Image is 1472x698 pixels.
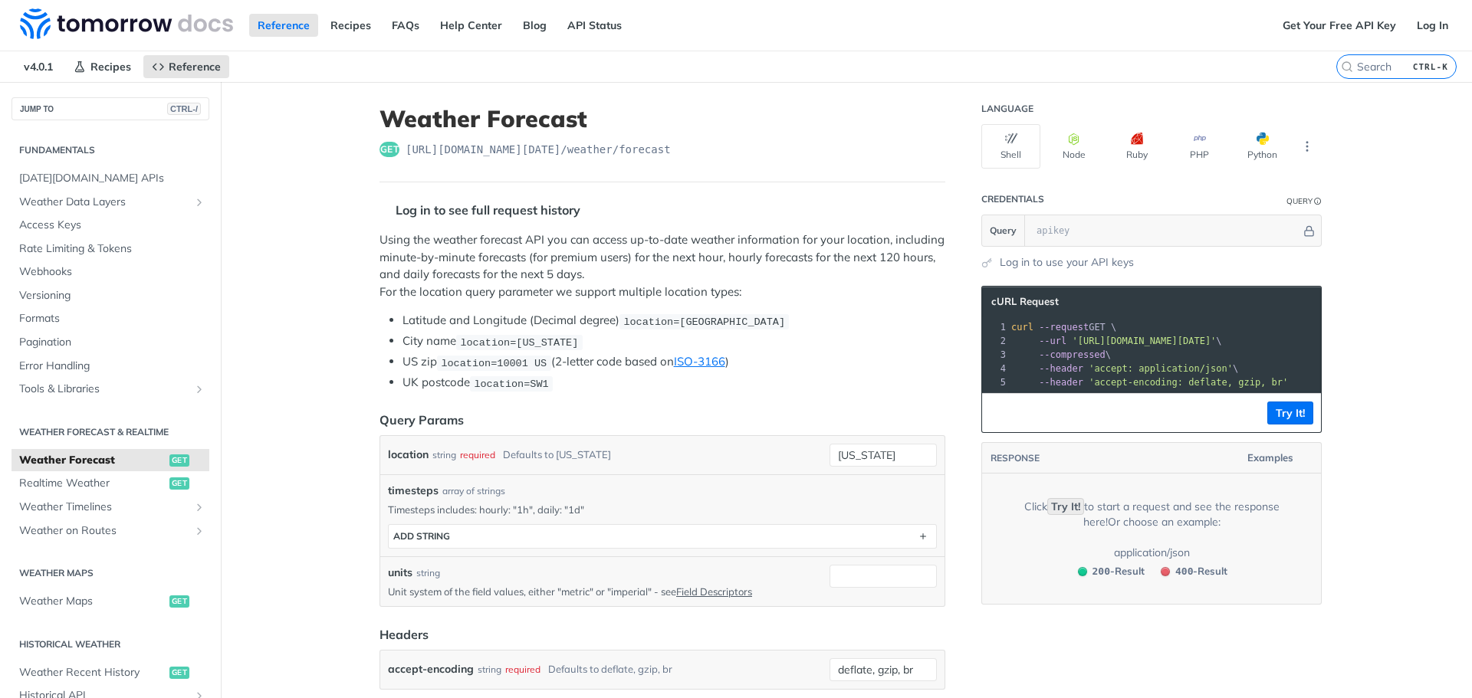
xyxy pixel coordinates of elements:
button: More Languages [1296,135,1319,158]
li: Latitude and Longitude (Decimal degree) [402,312,945,329]
h2: Fundamentals [11,143,209,157]
span: Versioning [19,288,205,303]
span: v4.0.1 [15,55,61,78]
button: Show subpages for Weather Timelines [193,501,205,513]
span: get [379,142,399,157]
button: Python [1233,124,1292,169]
span: \ [1011,363,1238,374]
label: location [388,444,429,466]
a: Weather on RoutesShow subpages for Weather on Routes [11,519,209,542]
a: Weather TimelinesShow subpages for Weather Timelines [11,496,209,519]
span: \ [1011,336,1222,346]
span: https://api.tomorrow.io/v4/weather/forecast [406,142,671,157]
span: timesteps [388,483,439,499]
span: get [169,667,189,679]
div: 3 [982,348,1008,362]
span: --request [1039,322,1089,333]
span: curl [1011,322,1033,333]
div: Defaults to [US_STATE] [503,444,611,466]
div: 5 [982,375,1008,389]
div: Query Params [379,411,464,429]
code: Try It! [1047,498,1084,515]
div: Credentials [981,193,1044,205]
a: Reference [143,55,229,78]
svg: More ellipsis [1300,139,1314,153]
span: Error Handling [19,359,205,374]
div: array of strings [442,484,505,498]
span: Weather Recent History [19,665,166,680]
span: Query [990,224,1017,238]
label: accept-encoding [388,658,474,680]
a: Recipes [322,14,379,37]
svg: Search [1341,61,1353,73]
button: Copy to clipboard [990,401,1011,424]
button: 400400-Result [1153,564,1233,579]
span: Rate Limiting & Tokens [19,241,205,257]
div: Log in to see full request history [379,201,580,219]
button: PHP [1170,124,1229,169]
span: CTRL-/ [167,103,201,115]
span: Weather Maps [19,594,166,609]
span: GET \ [1011,322,1116,333]
span: '[URL][DOMAIN_NAME][DATE]' [1072,336,1216,346]
span: Tools & Libraries [19,382,189,397]
span: get [169,477,189,490]
a: Weather Forecastget [11,449,209,472]
a: Reference [249,14,318,37]
div: Query [1286,195,1313,207]
div: Defaults to deflate, gzip, br [548,658,672,680]
span: Weather Data Layers [19,195,189,210]
a: Versioning [11,284,209,307]
button: Ruby [1107,124,1166,169]
div: string [416,566,440,580]
span: 'accept-encoding: deflate, gzip, br' [1089,377,1288,388]
div: string [432,444,456,466]
span: Access Keys [19,218,205,233]
span: --compressed [1039,349,1106,360]
a: Access Keys [11,214,209,237]
span: [DATE][DOMAIN_NAME] APIs [19,171,205,186]
button: Shell [981,124,1040,169]
span: 200 [1092,565,1110,577]
span: 'accept: application/json' [1089,363,1233,374]
a: Weather Mapsget [11,590,209,613]
div: application/json [1114,545,1190,560]
span: - Result [1175,564,1227,579]
p: Timesteps includes: hourly: "1h", daily: "1d" [388,503,937,516]
li: City name [402,333,945,350]
a: Error Handling [11,355,209,378]
div: required [460,444,495,466]
div: required [505,658,540,680]
button: Show subpages for Tools & Libraries [193,383,205,395]
div: string [478,658,501,680]
a: Weather Data LayersShow subpages for Weather Data Layers [11,191,209,214]
span: Weather Timelines [19,500,189,515]
a: [DATE][DOMAIN_NAME] APIs [11,167,209,190]
a: Help Center [432,14,511,37]
button: Query [982,215,1025,246]
span: Formats [19,311,205,326]
h2: Historical Weather [11,637,209,651]
a: Formats [11,307,209,330]
button: Show subpages for Weather Data Layers [193,196,205,208]
a: API Status [559,14,630,37]
p: Using the weather forecast API you can access up-to-date weather information for your location, i... [379,231,945,300]
button: RESPONSE [990,451,1040,466]
span: Realtime Weather [19,476,166,491]
button: cURL Request [986,294,1076,310]
div: Language [981,103,1033,115]
div: Click to start a request and see the response here! Or choose an example: [1007,499,1296,529]
a: Blog [514,14,555,37]
div: 4 [982,362,1008,375]
a: Get Your Free API Key [1274,14,1405,37]
span: - Result [1092,564,1145,579]
a: Realtime Weatherget [11,472,209,495]
button: Show subpages for Weather on Routes [193,525,205,537]
span: Weather on Routes [19,523,189,539]
span: location=[US_STATE] [460,336,578,348]
span: Examples [1247,451,1293,466]
button: Try It! [1267,401,1313,424]
a: FAQs [383,14,428,37]
button: Hide [1301,223,1317,238]
span: Weather Forecast [19,453,166,468]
